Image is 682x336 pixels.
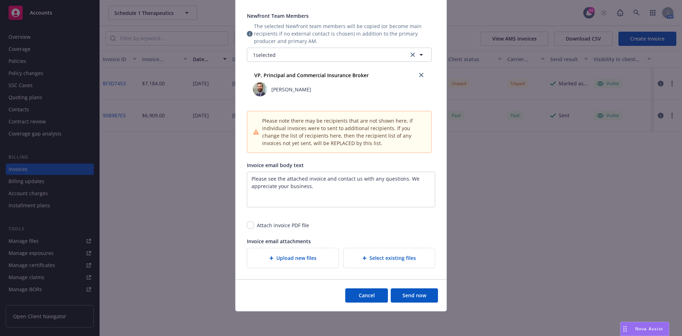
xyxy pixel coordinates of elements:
textarea: Enter a description... [247,172,435,207]
div: Upload new files [247,248,339,268]
span: The selected Newfront team members will be copied (or become main recipients if no external conta... [254,22,432,45]
span: [PERSON_NAME] [271,86,311,93]
span: Newfront Team Members [247,12,309,19]
span: Invoice email attachments [247,238,311,245]
button: 1selectedclear selection [247,48,432,62]
img: employee photo [253,82,267,96]
button: Nova Assist [620,322,669,336]
a: close [417,71,426,79]
span: Nova Assist [635,326,663,332]
div: Select existing files [343,248,435,268]
div: Drag to move [621,322,629,336]
span: Please note there may be recipients that are not shown here, if individual invoices were to sent ... [262,117,426,147]
span: 1 selected [253,51,276,59]
div: Attach invoice PDF file [257,222,309,229]
button: Cancel [345,288,388,303]
span: Upload new files [276,254,316,262]
button: Send now [391,288,438,303]
span: Invoice email body text [247,162,304,169]
a: clear selection [408,50,417,59]
span: Select existing files [369,254,416,262]
strong: VP, Principal and Commercial Insurance Broker [254,72,369,79]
